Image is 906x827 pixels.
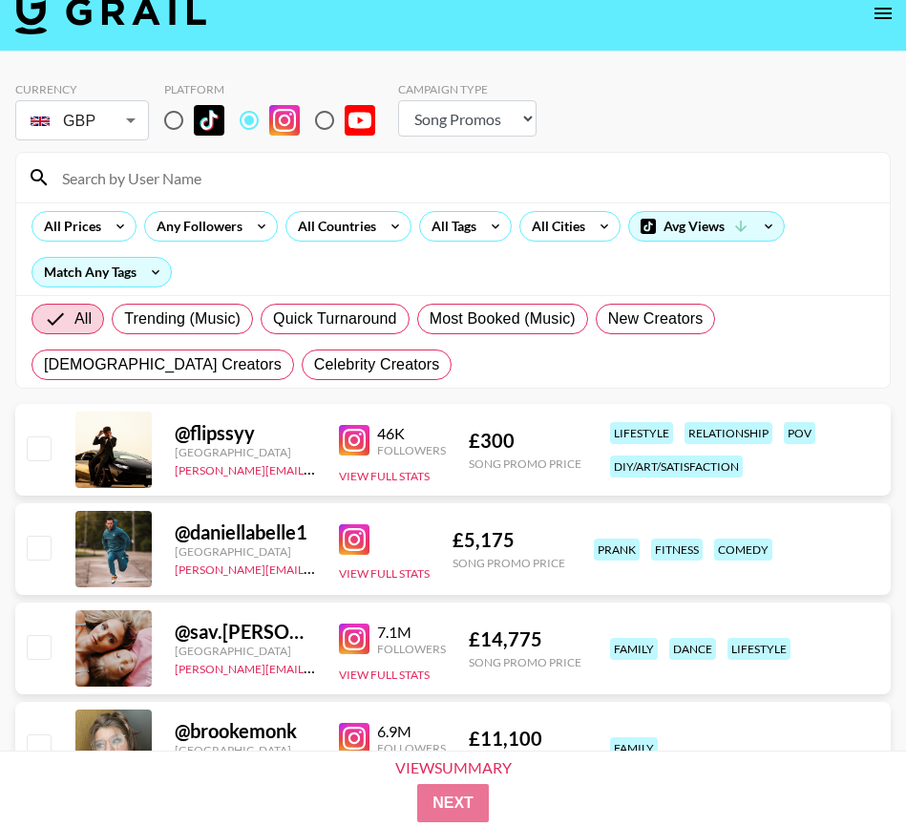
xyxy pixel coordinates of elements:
div: All Prices [32,212,105,241]
div: [GEOGRAPHIC_DATA] [175,445,316,459]
div: All Cities [520,212,589,241]
div: @ brookemonk [175,719,316,743]
span: All [74,307,92,330]
button: View Full Stats [339,469,430,483]
div: family [610,638,658,660]
img: Instagram [269,105,300,136]
div: All Tags [420,212,480,241]
div: Followers [377,642,446,656]
div: Match Any Tags [32,258,171,286]
div: family [610,737,658,759]
div: [GEOGRAPHIC_DATA] [175,644,316,658]
img: Instagram [339,624,369,654]
span: Quick Turnaround [273,307,397,330]
div: prank [594,539,640,561]
span: New Creators [608,307,704,330]
div: comedy [714,539,772,561]
div: 46K [377,424,446,443]
span: [DEMOGRAPHIC_DATA] Creators [44,353,282,376]
span: Celebrity Creators [314,353,440,376]
div: relationship [685,422,772,444]
div: dance [669,638,716,660]
div: Followers [377,741,446,755]
div: £ 11,100 [469,727,581,751]
div: lifestyle [610,422,673,444]
div: £ 14,775 [469,627,581,651]
div: pov [784,422,815,444]
img: TikTok [194,105,224,136]
a: [PERSON_NAME][EMAIL_ADDRESS][DOMAIN_NAME] [175,459,457,477]
div: diy/art/satisfaction [610,456,743,477]
div: Platform [164,82,390,96]
a: [PERSON_NAME][EMAIL_ADDRESS][DOMAIN_NAME] [175,559,457,577]
div: @ daniellabelle1 [175,520,316,544]
img: Instagram [339,524,369,555]
div: [GEOGRAPHIC_DATA] [175,743,316,757]
button: View Full Stats [339,668,430,682]
a: [PERSON_NAME][EMAIL_ADDRESS][DOMAIN_NAME] [175,658,457,676]
div: £ 300 [469,429,581,453]
div: Song Promo Price [469,456,581,471]
img: YouTube [345,105,375,136]
div: GBP [19,104,145,138]
div: @ flipssyy [175,421,316,445]
span: Trending (Music) [124,307,241,330]
button: View Full Stats [339,566,430,581]
div: fitness [651,539,703,561]
iframe: Drift Widget Chat Controller [811,732,883,804]
div: [GEOGRAPHIC_DATA] [175,544,316,559]
div: £ 5,175 [453,528,565,552]
div: All Countries [286,212,380,241]
div: Avg Views [629,212,784,241]
div: @ sav.[PERSON_NAME] [175,620,316,644]
img: Instagram [339,723,369,753]
div: Any Followers [145,212,246,241]
div: Currency [15,82,149,96]
div: lifestyle [727,638,790,660]
div: Campaign Type [398,82,537,96]
div: Followers [377,443,446,457]
div: View Summary [379,759,528,776]
span: Most Booked (Music) [430,307,576,330]
input: Search by User Name [51,162,878,193]
button: Next [417,784,489,822]
div: Song Promo Price [453,556,565,570]
div: Song Promo Price [469,655,581,669]
div: 7.1M [377,623,446,642]
img: Instagram [339,425,369,456]
div: 6.9M [377,722,446,741]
